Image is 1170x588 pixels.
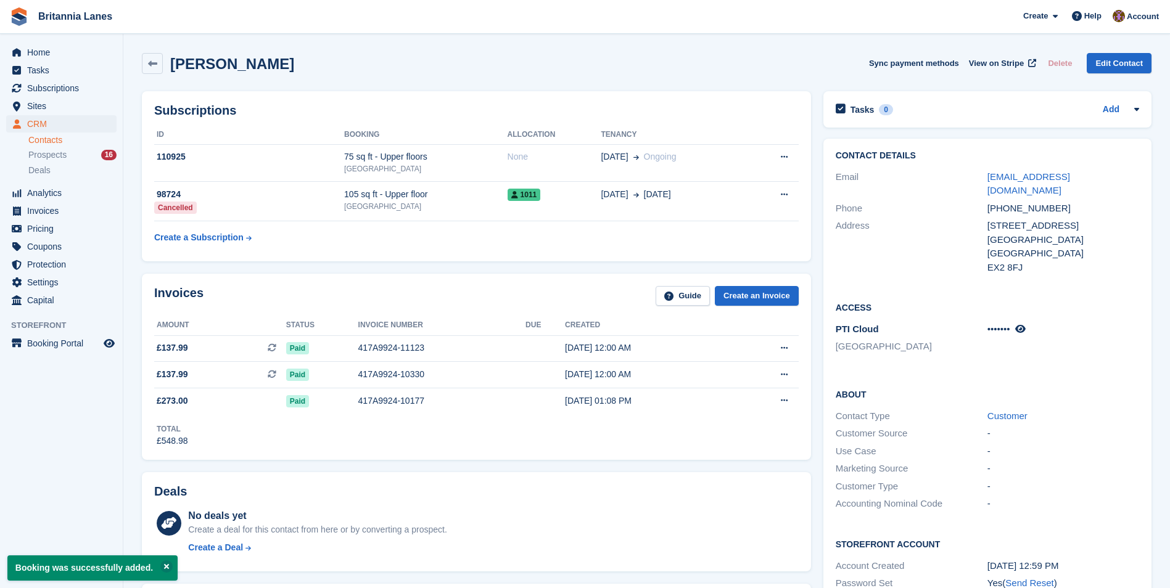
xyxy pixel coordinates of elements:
[987,171,1070,196] a: [EMAIL_ADDRESS][DOMAIN_NAME]
[525,316,565,335] th: Due
[154,226,252,249] a: Create a Subscription
[358,394,525,407] div: 417A9924-10177
[987,247,1139,261] div: [GEOGRAPHIC_DATA]
[27,335,101,352] span: Booking Portal
[6,62,117,79] a: menu
[27,274,101,291] span: Settings
[358,368,525,381] div: 417A9924-10330
[565,341,733,354] div: [DATE] 12:00 AM
[6,238,117,255] a: menu
[154,286,204,306] h2: Invoices
[358,316,525,335] th: Invoice number
[836,170,987,198] div: Email
[836,340,987,354] li: [GEOGRAPHIC_DATA]
[6,220,117,237] a: menu
[154,150,344,163] div: 110925
[286,369,309,381] span: Paid
[170,55,294,72] h2: [PERSON_NAME]
[836,427,987,441] div: Customer Source
[1113,10,1125,22] img: Andy Collier
[836,301,1139,313] h2: Access
[565,394,733,407] div: [DATE] 01:08 PM
[157,435,188,447] div: £548.98
[344,188,508,201] div: 105 sq ft - Upper floor
[358,341,525,354] div: 417A9924-11123
[836,444,987,459] div: Use Case
[154,104,799,118] h2: Subscriptions
[836,202,987,216] div: Phone
[987,324,1010,334] span: •••••••
[157,341,188,354] span: £137.99
[188,508,447,523] div: No deals yet
[28,165,51,176] span: Deals
[28,164,117,177] a: Deals
[154,188,344,201] div: 98724
[644,188,671,201] span: [DATE]
[101,150,117,160] div: 16
[6,97,117,115] a: menu
[1084,10,1102,22] span: Help
[879,104,893,115] div: 0
[6,44,117,61] a: menu
[987,410,1028,421] a: Customer
[836,324,879,334] span: PTI Cloud
[836,480,987,494] div: Customer Type
[27,184,101,202] span: Analytics
[836,537,1139,550] h2: Storefront Account
[508,189,541,201] span: 1011
[987,202,1139,216] div: [PHONE_NUMBER]
[987,444,1139,459] div: -
[27,115,101,133] span: CRM
[1005,578,1053,588] a: Send Reset
[27,202,101,219] span: Invoices
[157,423,188,435] div: Total
[987,233,1139,247] div: [GEOGRAPHIC_DATA]
[27,97,101,115] span: Sites
[836,462,987,476] div: Marketing Source
[157,368,188,381] span: £137.99
[6,80,117,97] a: menu
[987,261,1139,275] div: EX2 8FJ
[27,62,101,79] span: Tasks
[157,394,188,407] span: £273.00
[188,523,447,536] div: Create a deal for this contact from here or by converting a prospect.
[601,125,748,145] th: Tenancy
[987,480,1139,494] div: -
[851,104,875,115] h2: Tasks
[154,484,187,499] h2: Deals
[1103,103,1119,117] a: Add
[28,149,67,161] span: Prospects
[6,292,117,309] a: menu
[1087,53,1151,73] a: Edit Contact
[508,125,601,145] th: Allocation
[836,409,987,423] div: Contact Type
[286,342,309,354] span: Paid
[1023,10,1048,22] span: Create
[836,388,1139,400] h2: About
[27,80,101,97] span: Subscriptions
[508,150,601,163] div: None
[987,427,1139,441] div: -
[836,219,987,274] div: Address
[188,541,243,554] div: Create a Deal
[644,152,677,161] span: Ongoing
[1002,578,1057,588] span: ( )
[154,316,286,335] th: Amount
[10,7,28,26] img: stora-icon-8386f47178a22dfd0bd8f6a31ec36ba5ce8667c1dd55bd0f319d3a0aa187defe.svg
[601,150,628,163] span: [DATE]
[987,497,1139,511] div: -
[6,184,117,202] a: menu
[28,149,117,161] a: Prospects 16
[27,220,101,237] span: Pricing
[154,202,197,214] div: Cancelled
[6,256,117,273] a: menu
[6,335,117,352] a: menu
[1127,10,1159,23] span: Account
[601,188,628,201] span: [DATE]
[344,163,508,174] div: [GEOGRAPHIC_DATA]
[565,368,733,381] div: [DATE] 12:00 AM
[27,256,101,273] span: Protection
[154,231,244,244] div: Create a Subscription
[27,292,101,309] span: Capital
[33,6,117,27] a: Britannia Lanes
